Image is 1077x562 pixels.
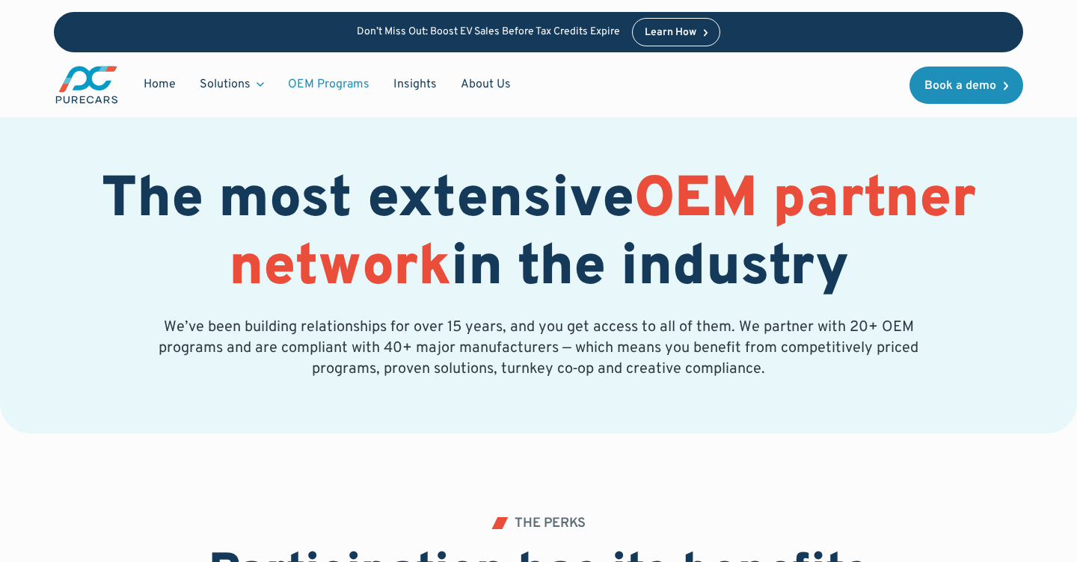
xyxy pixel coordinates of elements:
[515,517,586,531] div: THE PERKS
[54,64,120,105] a: main
[132,70,188,99] a: Home
[449,70,523,99] a: About Us
[381,70,449,99] a: Insights
[54,167,1023,303] h1: The most extensive in the industry
[276,70,381,99] a: OEM Programs
[357,26,620,39] p: Don’t Miss Out: Boost EV Sales Before Tax Credits Expire
[924,80,996,92] div: Book a demo
[188,70,276,99] div: Solutions
[632,18,721,46] a: Learn How
[54,64,120,105] img: purecars logo
[645,28,696,38] div: Learn How
[229,165,976,305] span: OEM partner network
[909,67,1023,104] a: Book a demo
[200,76,251,93] div: Solutions
[156,317,921,380] p: We’ve been building relationships for over 15 years, and you get access to all of them. We partne...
